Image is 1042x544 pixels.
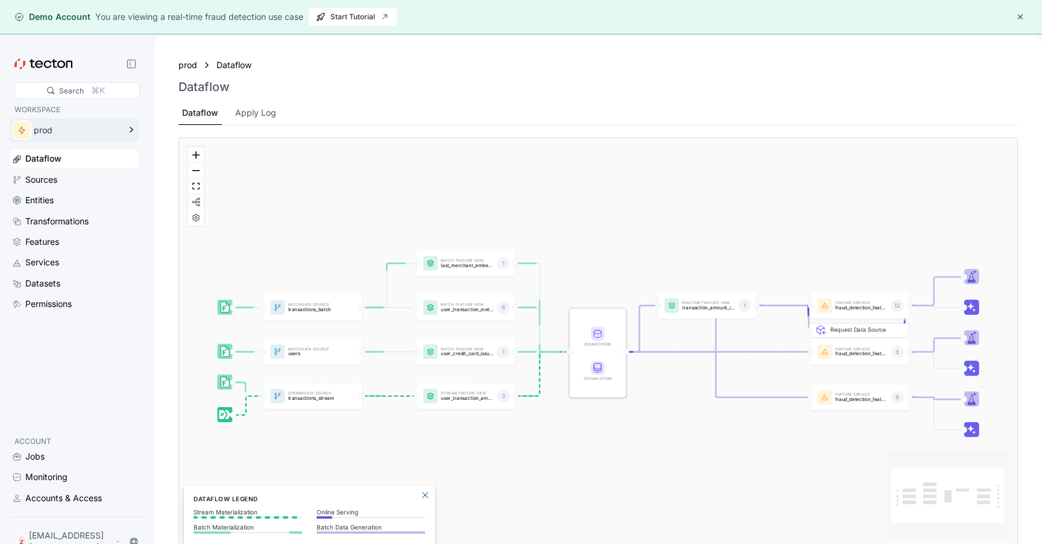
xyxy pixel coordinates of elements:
[441,307,493,312] p: user_transaction_metrics
[904,306,906,331] g: Edge from featureService:fraud_detection_feature_service:v2 to REQ_featureService:fraud_detection...
[194,523,302,531] p: Batch Materialization
[623,352,809,397] g: Edge from STORE to featureService:fraud_detection_feature_service
[835,397,888,402] p: fraud_detection_feature_service
[25,256,59,269] div: Services
[582,341,614,347] div: Online Store
[308,7,397,27] button: Start Tutorial
[194,494,425,504] h6: Dataflow Legend
[417,251,515,277] a: Batch Feature Viewlast_merchant_embedding1
[188,147,204,163] button: zoom in
[623,306,809,352] g: Edge from STORE to featureService:fraud_detection_feature_service:v2
[811,293,909,319] a: Feature Servicefraud_detection_feature_service:v212
[288,307,341,312] p: transactions_batch
[34,126,119,134] div: prod
[906,397,962,399] g: Edge from featureService:fraud_detection_feature_service to Trainer_featureService:fraud_detectio...
[682,302,734,305] p: Realtime Feature View
[10,295,139,313] a: Permissions
[417,384,515,410] a: Stream Feature Viewuser_transaction_amount_totals3
[441,392,493,396] p: Stream Feature View
[512,264,568,352] g: Edge from featureView:last_merchant_embedding to STORE
[441,262,493,268] p: last_merchant_embedding
[658,293,756,319] a: Realtime Feature Viewtransaction_amount_is_higher_than_average1
[441,303,493,307] p: Batch Feature View
[10,468,139,486] a: Monitoring
[25,173,57,186] div: Sources
[821,298,922,312] div: Request Data Source
[91,84,105,97] div: ⌘K
[10,274,139,293] a: Datasets
[59,85,84,96] div: Search
[25,235,59,248] div: Features
[497,346,510,358] div: 1
[194,508,302,516] p: Stream Materialization
[264,339,362,365] a: BatchData Sourceusers
[25,297,72,311] div: Permissions
[229,382,262,396] g: Edge from dataSource:transactions_stream_batch_source to dataSource:transactions_stream
[14,11,90,23] div: Demo Account
[906,277,962,306] g: Edge from featureService:fraud_detection_feature_service:v2 to Trainer_featureService:fraud_detec...
[14,435,134,448] p: ACCOUNT
[512,308,568,352] g: Edge from featureView:user_transaction_metrics to STORE
[835,393,888,397] p: Feature Service
[906,306,962,308] g: Edge from featureService:fraud_detection_feature_service:v2 to Inference_featureService:fraud_det...
[10,253,139,271] a: Services
[417,295,515,321] div: Batch Feature Viewuser_transaction_metrics6
[178,59,197,72] a: prod
[10,191,139,209] a: Entities
[14,82,140,99] div: Search⌘K
[25,450,45,463] div: Jobs
[25,277,60,290] div: Datasets
[10,489,139,507] a: Accounts & Access
[418,488,432,502] button: Close Legend Panel
[830,326,903,388] div: Request Data Source
[216,59,259,72] a: Dataflow
[497,302,510,314] div: 6
[10,448,139,466] a: Jobs
[188,179,204,194] button: fit view
[188,147,204,226] div: React Flow controls
[230,396,262,415] g: Edge from dataSource:transactions_stream_stream_source to dataSource:transactions_stream
[497,390,510,402] div: 3
[10,212,139,230] a: Transformations
[10,171,139,189] a: Sources
[582,361,614,382] div: Offline Store
[512,352,568,396] g: Edge from featureView:user_transaction_amount_totals to STORE
[25,194,54,207] div: Entities
[235,106,276,119] div: Apply Log
[317,508,425,516] p: Online Serving
[497,257,510,270] div: 1
[178,80,230,94] h3: Dataflow
[10,233,139,251] a: Features
[288,396,341,401] p: transactions_stream
[95,10,303,24] div: You are viewing a real-time fraud detection use case
[264,384,362,410] a: StreamData Sourcetransactions_stream
[811,385,909,411] a: Feature Servicefraud_detection_feature_service6
[182,106,218,119] div: Dataflow
[441,351,493,356] p: user_credit_card_issuer
[14,104,134,116] p: WORKSPACE
[811,339,909,365] div: Feature Servicefraud_detection_feature_service_streaming3
[288,303,341,307] p: Batch Data Source
[25,470,68,484] div: Monitoring
[25,492,102,505] div: Accounts & Access
[25,215,89,228] div: Transformations
[417,339,515,365] div: Batch Feature Viewuser_credit_card_issuer1
[441,347,493,351] p: Batch Feature View
[682,305,734,310] p: transaction_amount_is_higher_than_average
[906,397,962,430] g: Edge from featureService:fraud_detection_feature_service to Inference_featureService:fraud_detect...
[264,295,362,321] div: BatchData Sourcetransactions_batch
[25,152,62,165] div: Dataflow
[288,392,341,396] p: Stream Data Source
[582,327,614,347] div: Online Store
[891,391,904,403] div: 6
